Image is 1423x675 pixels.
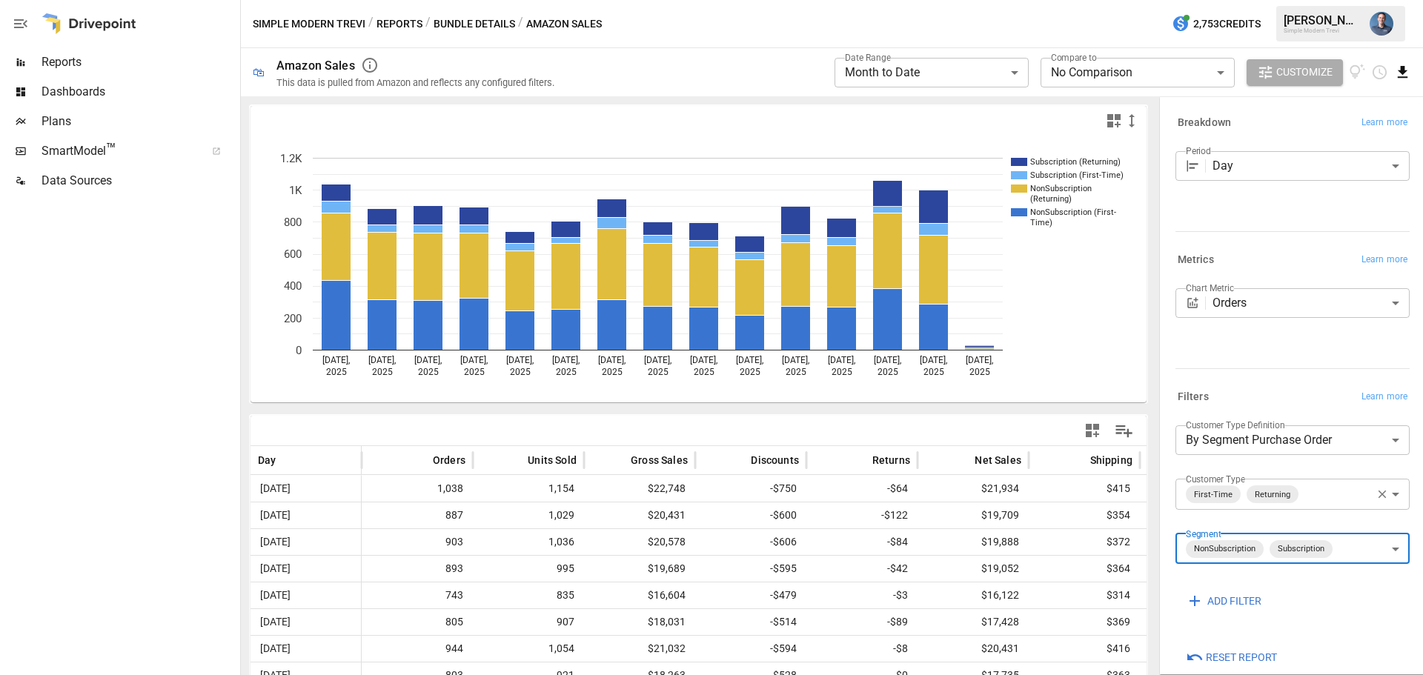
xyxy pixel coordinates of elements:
span: 1,038 [369,476,465,502]
span: Reports [42,53,237,71]
label: Date Range [845,51,891,64]
button: Sort [850,450,871,470]
span: -$64 [814,476,910,502]
button: Download report [1394,64,1411,81]
button: Reports [377,15,422,33]
span: $21,032 [591,636,688,662]
button: Mike Beckham [1361,3,1402,44]
text: NonSubscription [1030,184,1092,193]
span: Reset Report [1206,648,1277,667]
span: 835 [480,582,577,608]
span: [DATE] [258,502,293,528]
div: This data is pulled from Amazon and reflects any configured filters. [276,77,554,88]
text: 600 [284,247,302,261]
span: $19,052 [925,556,1021,582]
button: 2,753Credits [1166,10,1267,38]
div: No Comparison [1041,58,1235,87]
text: [DATE], [782,355,809,365]
span: NonSubscription [1188,540,1261,557]
span: -$600 [703,502,799,528]
span: ADD FILTER [1207,592,1261,611]
span: Learn more [1361,253,1407,267]
button: Customize [1247,59,1343,86]
text: 2025 [648,367,669,377]
span: Orders [433,453,465,468]
text: 2025 [418,367,439,377]
text: NonSubscription (First- [1030,207,1116,217]
span: $19,888 [925,529,1021,555]
text: [DATE], [322,355,350,365]
text: 0 [296,344,302,357]
span: 893 [369,556,465,582]
button: Reset Report [1175,644,1287,671]
text: 2025 [878,367,898,377]
text: [DATE], [966,355,993,365]
h6: Filters [1178,389,1209,405]
span: Dashboards [42,83,237,101]
span: -$595 [703,556,799,582]
span: $314 [1036,582,1132,608]
button: Manage Columns [1107,414,1141,448]
span: 1,036 [480,529,577,555]
text: Time) [1030,218,1052,227]
span: ™ [106,140,116,159]
span: -$479 [703,582,799,608]
text: 2025 [694,367,714,377]
text: Subscription (First-Time) [1030,170,1124,180]
img: Mike Beckham [1370,12,1393,36]
span: -$514 [703,609,799,635]
span: -$89 [814,609,910,635]
button: Sort [608,450,629,470]
span: $415 [1036,476,1132,502]
text: 1K [289,184,302,197]
span: 805 [369,609,465,635]
text: 2025 [923,367,944,377]
text: 800 [284,216,302,229]
label: Customer Type Definition [1186,419,1285,431]
span: $20,431 [591,502,688,528]
text: [DATE], [460,355,488,365]
svg: A chart. [251,136,1135,402]
span: 1,029 [480,502,577,528]
span: [DATE] [258,636,293,662]
span: $19,709 [925,502,1021,528]
span: 1,154 [480,476,577,502]
div: Amazon Sales [276,59,355,73]
label: Period [1186,144,1211,157]
div: / [368,15,374,33]
span: -$122 [814,502,910,528]
text: 2025 [832,367,852,377]
div: / [518,15,523,33]
button: Sort [729,450,749,470]
span: [DATE] [258,556,293,582]
label: Segment [1186,528,1221,540]
h6: Breakdown [1178,115,1231,131]
text: [DATE], [874,355,901,365]
span: 995 [480,556,577,582]
text: [DATE], [920,355,947,365]
span: Subscription [1272,540,1330,557]
span: Discounts [751,453,799,468]
span: [DATE] [258,529,293,555]
button: Sort [505,450,526,470]
span: $18,031 [591,609,688,635]
span: -$594 [703,636,799,662]
span: Plans [42,113,237,130]
span: Gross Sales [631,453,688,468]
button: ADD FILTER [1175,588,1272,614]
text: [DATE], [598,355,626,365]
button: Bundle Details [434,15,515,33]
label: Chart Metric [1186,282,1234,294]
span: 887 [369,502,465,528]
text: 2025 [372,367,393,377]
div: By Segment Purchase Order [1175,425,1410,455]
text: [DATE], [736,355,763,365]
span: First-Time [1188,486,1238,503]
text: 200 [284,312,302,325]
text: (Returning) [1030,194,1072,204]
button: View documentation [1349,59,1366,86]
span: $20,431 [925,636,1021,662]
span: $22,748 [591,476,688,502]
span: $364 [1036,556,1132,582]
